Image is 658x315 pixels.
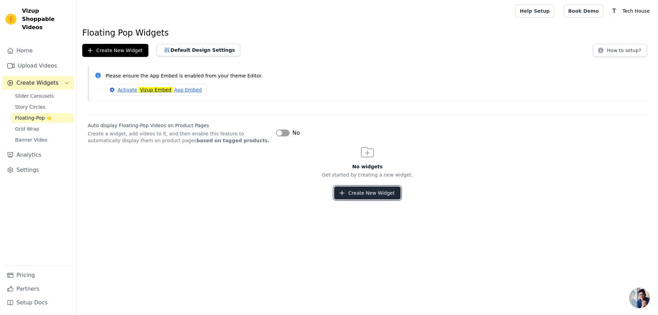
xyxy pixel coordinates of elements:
img: Vizup [5,14,16,25]
a: Banner Video [11,135,74,145]
p: Please ensure the App Embed is enabled from your theme Editor. [106,72,642,80]
a: Help Setup [515,4,554,17]
button: Default Design Settings [157,44,240,56]
span: Banner Video [15,136,47,143]
span: Slider Carousels [15,93,54,99]
button: Create New Widget [82,44,148,57]
p: Tech House [620,5,653,17]
a: Setup Docs [3,296,74,310]
p: Get started by creating a new widget. [77,171,658,178]
a: How to setup? [593,49,647,55]
a: Pricing [3,268,74,282]
span: Vizup Shoppable Videos [22,7,71,32]
a: Grid Wrap [11,124,74,134]
p: Create a widget, add videos to it, and then enable this feature to automatically display them on ... [88,130,270,144]
a: Book Demo [564,4,603,17]
a: Slider Carousels [11,91,74,101]
text: T [612,8,616,14]
a: Partners [3,282,74,296]
a: Story Circles [11,102,74,112]
button: No [276,129,300,137]
div: Open chat [629,288,650,308]
a: ActivateVizup EmbedApp Embed [106,84,206,96]
button: T Tech House [609,5,653,17]
span: No [292,129,300,137]
a: Analytics [3,148,74,162]
label: Auto display Floating-Pop Videos on Product Pages [88,122,270,129]
button: Create Widgets [3,76,74,90]
mark: Vizup Embed [138,87,173,93]
span: Floating-Pop ⭐ [15,114,52,121]
h3: No widgets [77,163,658,170]
span: Create Widgets [16,79,59,87]
strong: based on tagged products. [197,138,269,143]
a: Settings [3,163,74,177]
a: Home [3,44,74,58]
button: Create New Widget [334,186,400,199]
h1: Floating Pop Widgets [82,27,653,38]
button: How to setup? [593,44,647,57]
span: Story Circles [15,104,45,110]
span: Grid Wrap [15,125,39,132]
a: Floating-Pop ⭐ [11,113,74,123]
a: Upload Videos [3,59,74,73]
